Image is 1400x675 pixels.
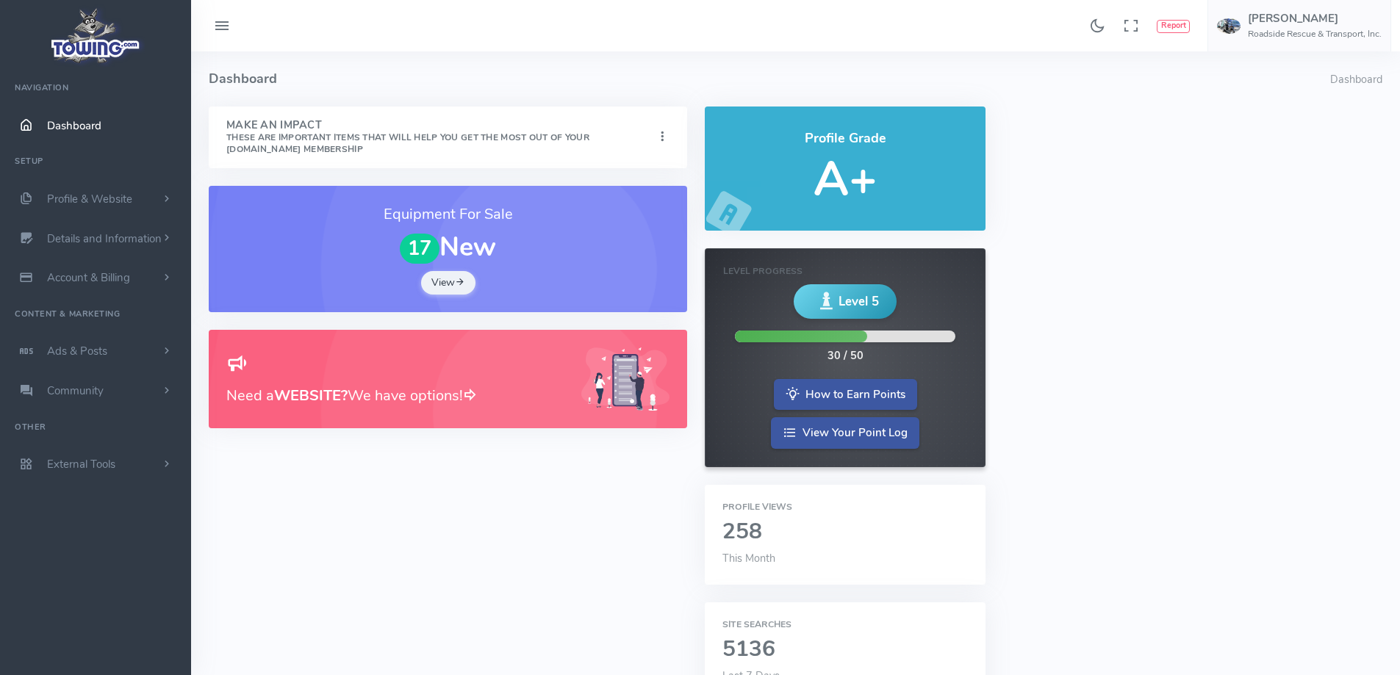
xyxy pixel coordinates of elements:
h6: Profile Views [722,502,967,512]
span: Ads & Posts [47,344,107,358]
span: Account & Billing [47,270,130,285]
small: These are important items that will help you get the most out of your [DOMAIN_NAME] Membership [226,131,589,155]
a: How to Earn Points [774,379,917,411]
h2: 5136 [722,638,967,662]
h6: Level Progress [723,267,966,276]
a: View [421,271,475,295]
span: Dashboard [47,118,101,133]
h2: 258 [722,520,967,544]
span: Details and Information [47,231,162,246]
h1: New [226,233,670,264]
h3: Equipment For Sale [226,203,670,225]
a: View Your Point Log [771,417,919,449]
h4: Make An Impact [226,120,655,155]
img: Generic placeholder image [581,347,670,411]
h3: Need a We have options! [226,384,564,407]
img: user-image [1217,18,1241,34]
b: WEBSITE? [274,386,348,405]
span: 17 [400,234,439,264]
img: logo [46,4,146,67]
h6: Site Searches [722,620,967,629]
h4: Profile Grade [722,131,967,146]
button: Report [1157,20,1190,33]
span: Level 5 [839,292,879,311]
li: Dashboard [1330,72,1382,88]
span: External Tools [47,457,115,472]
span: Profile & Website [47,192,132,206]
h5: A+ [722,154,967,206]
span: This Month [722,551,775,566]
span: Community [47,383,104,398]
h6: Roadside Rescue & Transport, Inc. [1248,29,1382,39]
div: 30 / 50 [828,348,864,364]
h4: Dashboard [209,51,1330,107]
h5: [PERSON_NAME] [1248,12,1382,24]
